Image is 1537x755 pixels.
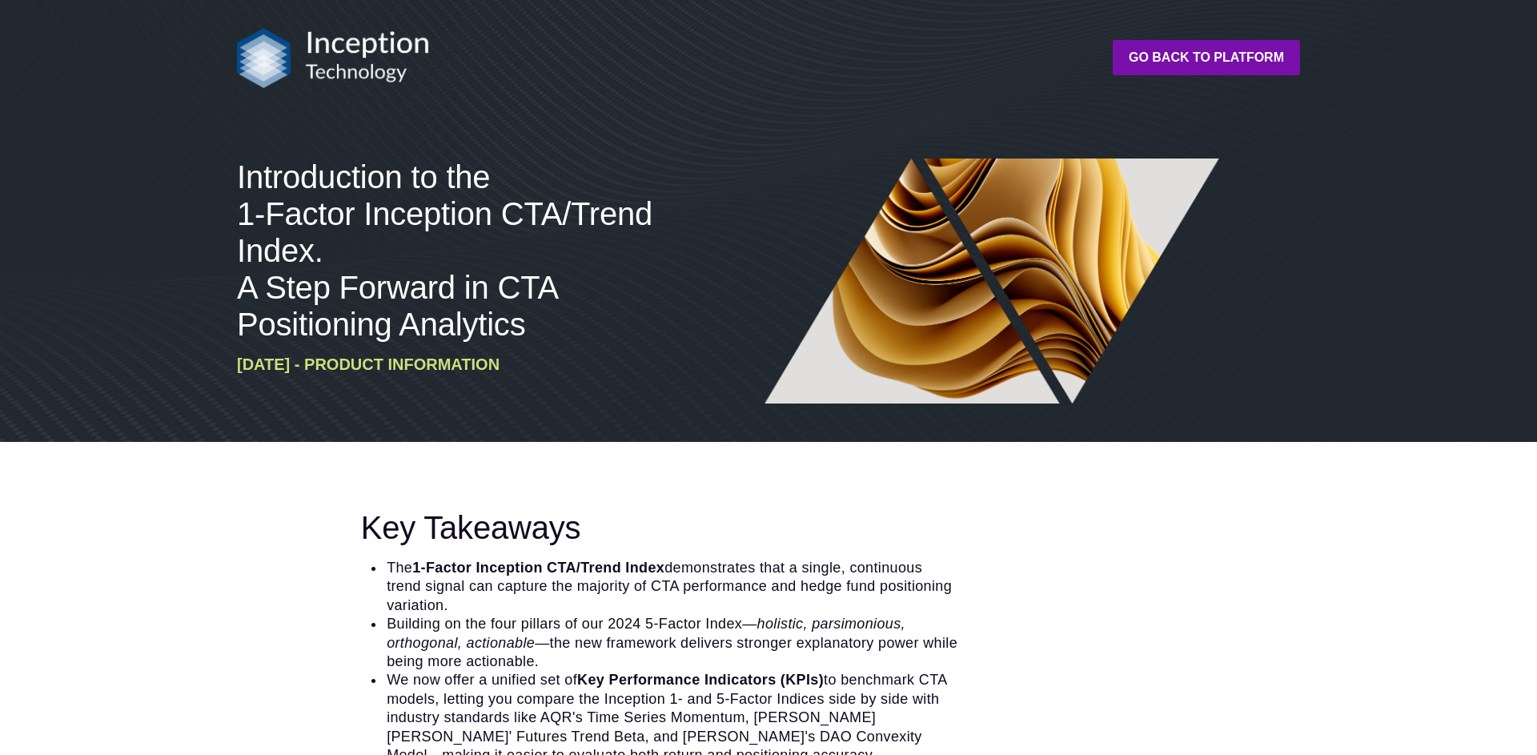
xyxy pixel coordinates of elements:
span: Introduction to the 1-Factor Inception CTA/Trend Index. A Step Forward in CTA Positioning Analytics [237,159,652,342]
a: Go back to platform [1113,40,1300,75]
strong: Key Performance Indicators (KPIs) [577,672,824,688]
strong: Go back to platform [1129,50,1284,64]
strong: 1-Factor Inception CTA/Trend Index [412,560,664,576]
li: The demonstrates that a single, continuous trend signal can capture the majority of CTA performan... [385,559,960,615]
i: —holistic, parsimonious, orthogonal, actionable— [387,616,905,650]
h6: [DATE] - Product Information [237,355,672,374]
li: Building on the four pillars of our 2024 5-Factor Index the new framework delivers stronger expla... [385,615,960,671]
h3: Key Takeaways [361,509,961,546]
